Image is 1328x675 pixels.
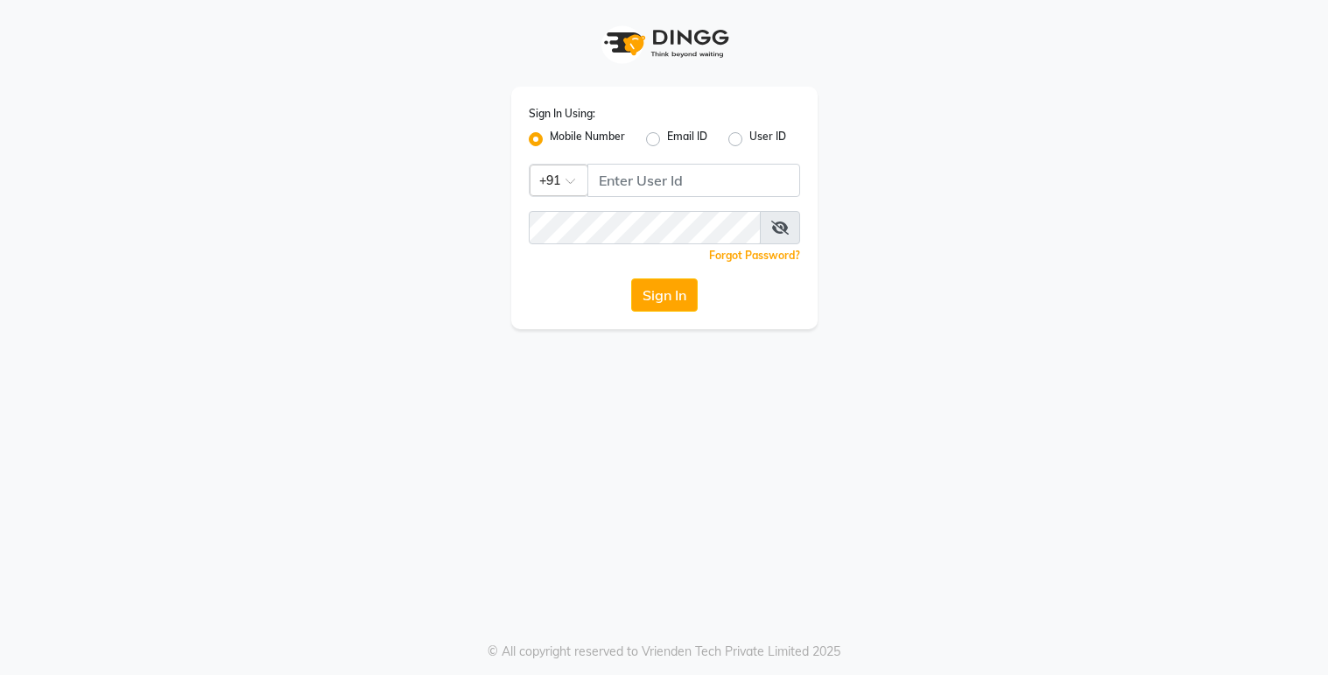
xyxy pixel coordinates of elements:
label: Sign In Using: [529,106,595,122]
button: Sign In [631,278,698,312]
label: User ID [749,129,786,150]
img: logo1.svg [594,18,734,69]
label: Mobile Number [550,129,625,150]
a: Forgot Password? [709,249,800,262]
input: Username [529,211,761,244]
label: Email ID [667,129,707,150]
input: Username [587,164,800,197]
